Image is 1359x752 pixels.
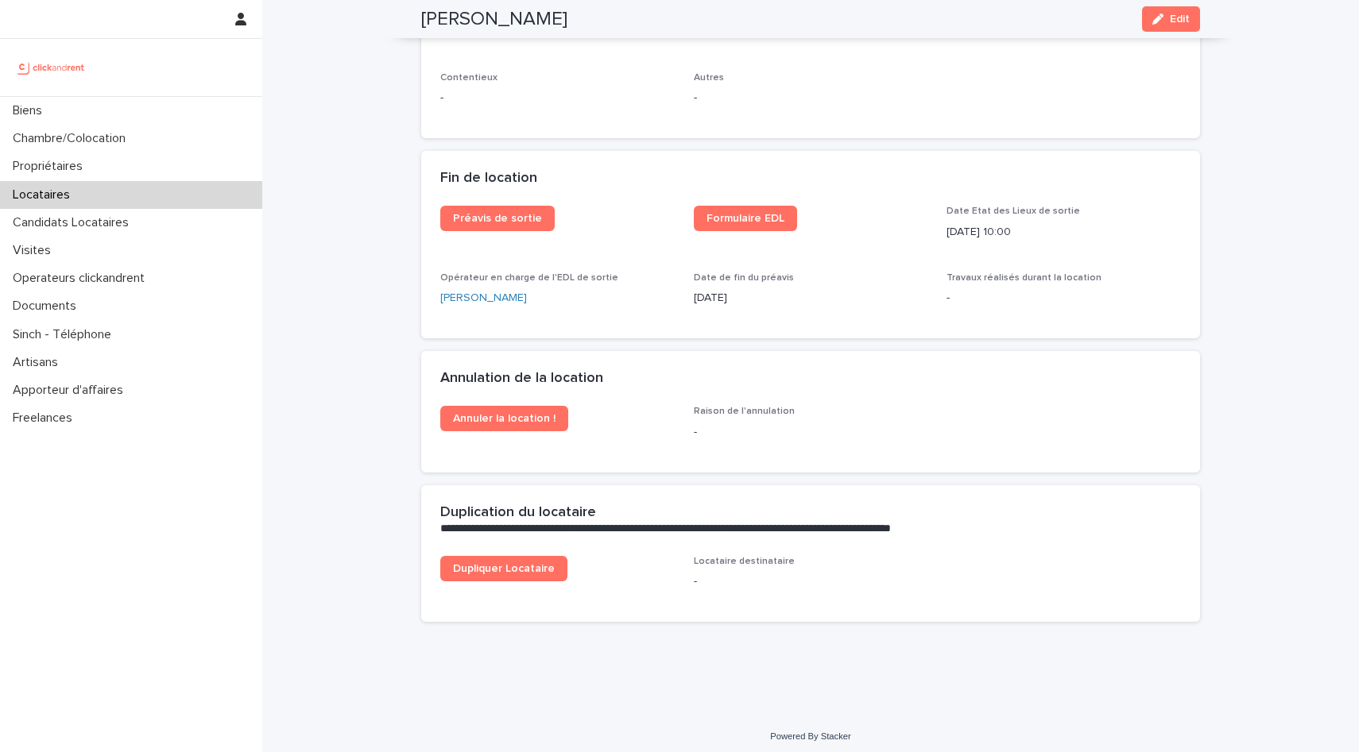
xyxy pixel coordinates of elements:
p: Candidats Locataires [6,215,141,230]
span: Edit [1170,13,1190,25]
img: UCB0brd3T0yccxBKYDjQ [13,52,90,83]
p: Locataires [6,187,83,202]
a: Dupliquer Locataire [440,556,567,581]
span: Annuler la location ! [453,413,556,424]
button: Edit [1142,6,1200,32]
span: Date de fin du préavis [694,273,794,283]
p: Apporteur d'affaires [6,383,136,398]
p: Freelances [6,411,85,426]
h2: [PERSON_NAME] [421,8,567,31]
p: - [694,90,928,106]
h2: Duplication du locataire [440,504,596,522]
p: Chambre/Colocation [6,131,138,146]
p: - [694,573,928,590]
span: Dupliquer Locataire [453,563,555,574]
p: - [440,90,675,106]
span: Opérateur en charge de l'EDL de sortie [440,273,618,283]
a: Préavis de sortie [440,206,555,231]
p: [DATE] [694,290,928,307]
a: Powered By Stacker [770,731,850,741]
p: Sinch - Téléphone [6,327,124,342]
a: Formulaire EDL [694,206,797,231]
span: Contentieux [440,73,498,83]
a: Annuler la location ! [440,406,568,431]
h2: Fin de location [440,170,537,187]
p: Propriétaires [6,159,95,174]
p: - [694,424,928,441]
p: Visites [6,243,64,258]
p: - [947,290,1181,307]
p: Artisans [6,355,71,370]
span: Raison de l'annulation [694,407,795,416]
span: Locataire destinataire [694,557,795,566]
p: Operateurs clickandrent [6,271,157,286]
span: Date Etat des Lieux de sortie [947,206,1080,216]
a: [PERSON_NAME] [440,290,527,307]
p: Biens [6,103,55,118]
span: Formulaire EDL [707,213,784,224]
p: [DATE] 10:00 [947,224,1181,241]
h2: Annulation de la location [440,370,603,388]
span: Autres [694,73,724,83]
span: Préavis de sortie [453,213,542,224]
span: Travaux réalisés durant la location [947,273,1102,283]
p: Documents [6,299,89,314]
